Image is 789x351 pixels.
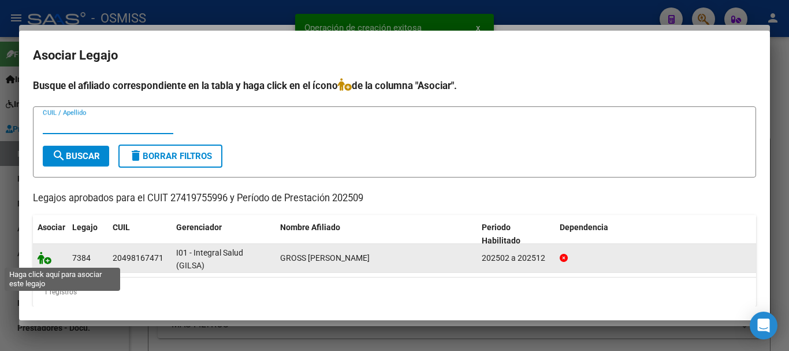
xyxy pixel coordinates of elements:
span: CUIL [113,223,130,232]
datatable-header-cell: Nombre Afiliado [276,215,477,253]
span: Asociar [38,223,65,232]
span: Borrar Filtros [129,151,212,161]
span: Gerenciador [176,223,222,232]
div: 1 registros [33,278,756,306]
mat-icon: search [52,149,66,162]
datatable-header-cell: Gerenciador [172,215,276,253]
span: Periodo Habilitado [482,223,520,245]
span: I01 - Integral Salud (GILSA) [176,248,243,271]
span: Nombre Afiliado [280,223,340,232]
h4: Busque el afiliado correspondiente en la tabla y haga click en el ícono de la columna "Asociar". [33,78,756,93]
button: Buscar [43,146,109,167]
span: GROSS ESTEBAN ITAMAR [280,253,370,263]
span: Legajo [72,223,98,232]
mat-icon: delete [129,149,143,162]
datatable-header-cell: Dependencia [555,215,757,253]
datatable-header-cell: Asociar [33,215,68,253]
span: Dependencia [560,223,608,232]
span: 7384 [72,253,91,263]
datatable-header-cell: Periodo Habilitado [477,215,555,253]
h2: Asociar Legajo [33,45,756,66]
datatable-header-cell: Legajo [68,215,108,253]
div: Open Intercom Messenger [750,312,777,339]
div: 202502 a 202512 [482,252,550,265]
span: Buscar [52,151,100,161]
p: Legajos aprobados para el CUIT 27419755996 y Período de Prestación 202509 [33,191,756,206]
div: 20498167471 [113,252,163,265]
datatable-header-cell: CUIL [108,215,172,253]
button: Borrar Filtros [118,145,222,168]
